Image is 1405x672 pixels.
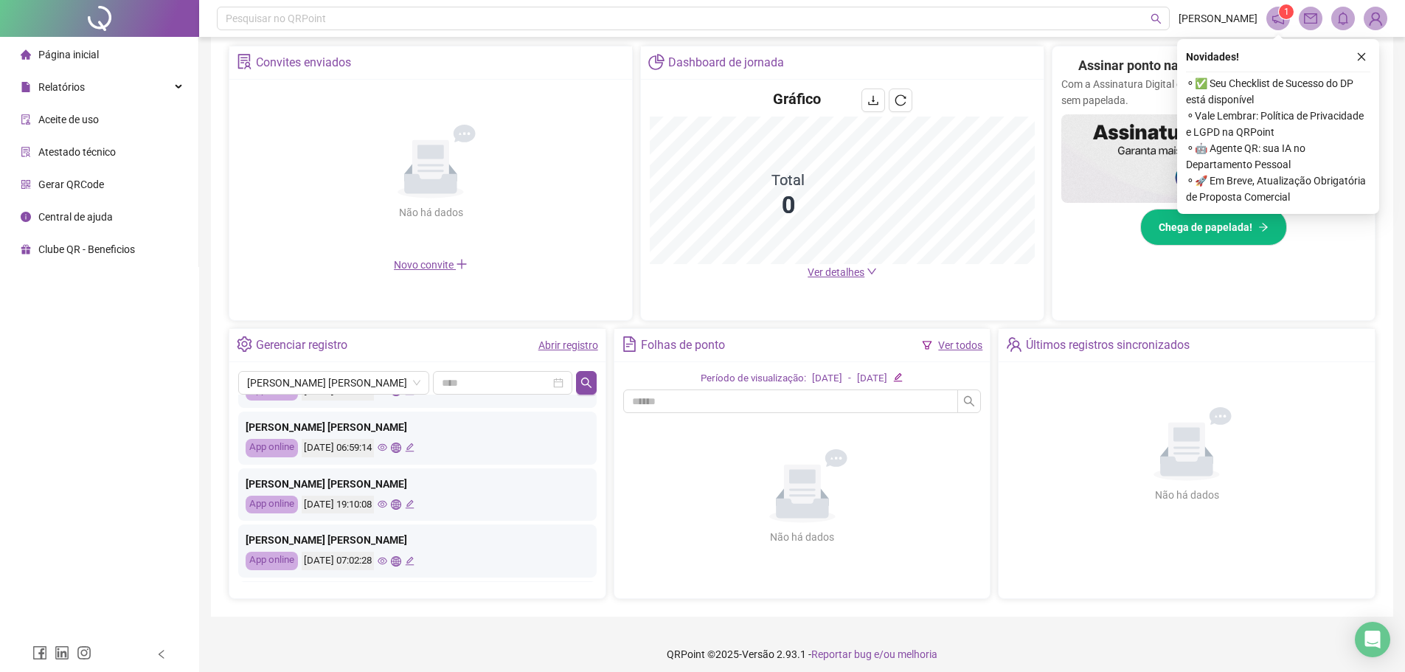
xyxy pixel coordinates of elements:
[1159,219,1252,235] span: Chega de papelada!
[302,439,374,457] div: [DATE] 06:59:14
[701,371,806,387] div: Período de visualização:
[21,49,31,60] span: home
[641,333,725,358] div: Folhas de ponto
[648,54,664,69] span: pie-chart
[963,395,975,407] span: search
[456,258,468,270] span: plus
[256,50,351,75] div: Convites enviados
[742,648,774,660] span: Versão
[21,82,31,92] span: file
[811,648,937,660] span: Reportar bug e/ou melhoria
[867,266,877,277] span: down
[848,371,851,387] div: -
[405,499,414,509] span: edit
[391,499,400,509] span: global
[246,552,298,570] div: App online
[38,211,113,223] span: Central de ajuda
[857,371,887,387] div: [DATE]
[55,645,69,660] span: linkedin
[1006,336,1021,352] span: team
[1119,487,1255,503] div: Não há dados
[1304,12,1317,25] span: mail
[21,179,31,190] span: qrcode
[21,212,31,222] span: info-circle
[867,94,879,106] span: download
[21,147,31,157] span: solution
[405,556,414,566] span: edit
[246,532,589,548] div: [PERSON_NAME] [PERSON_NAME]
[246,476,589,492] div: [PERSON_NAME] [PERSON_NAME]
[895,94,906,106] span: reload
[394,259,468,271] span: Novo convite
[1026,333,1190,358] div: Últimos registros sincronizados
[1279,4,1294,19] sup: 1
[1078,55,1349,76] h2: Assinar ponto na mão? Isso ficou no passado!
[893,373,903,382] span: edit
[246,419,589,435] div: [PERSON_NAME] [PERSON_NAME]
[38,114,99,125] span: Aceite de uso
[378,499,387,509] span: eye
[38,49,99,60] span: Página inicial
[38,243,135,255] span: Clube QR - Beneficios
[246,439,298,457] div: App online
[808,266,877,278] a: Ver detalhes down
[1258,222,1269,232] span: arrow-right
[1186,108,1370,140] span: ⚬ Vale Lembrar: Política de Privacidade e LGPD na QRPoint
[1061,114,1366,203] img: banner%2F02c71560-61a6-44d4-94b9-c8ab97240462.png
[622,336,637,352] span: file-text
[246,496,298,514] div: App online
[1151,13,1162,24] span: search
[580,377,592,389] span: search
[378,443,387,452] span: eye
[538,339,598,351] a: Abrir registro
[38,179,104,190] span: Gerar QRCode
[302,496,374,514] div: [DATE] 19:10:08
[302,552,374,570] div: [DATE] 07:02:28
[391,556,400,566] span: global
[1284,7,1289,17] span: 1
[668,50,784,75] div: Dashboard de jornada
[237,336,252,352] span: setting
[1061,76,1366,108] p: Com a Assinatura Digital da QR, sua gestão fica mais ágil, segura e sem papelada.
[735,529,870,545] div: Não há dados
[1179,10,1257,27] span: [PERSON_NAME]
[1186,173,1370,205] span: ⚬ 🚀 Em Breve, Atualização Obrigatória de Proposta Comercial
[256,333,347,358] div: Gerenciar registro
[1364,7,1387,30] img: 76687
[32,645,47,660] span: facebook
[247,372,420,394] span: MARIA KLAYRE ARAUJO DE SOUSA
[1272,12,1285,25] span: notification
[808,266,864,278] span: Ver detalhes
[1186,75,1370,108] span: ⚬ ✅ Seu Checklist de Sucesso do DP está disponível
[1186,49,1239,65] span: Novidades !
[938,339,982,351] a: Ver todos
[1140,209,1287,246] button: Chega de papelada!
[1186,140,1370,173] span: ⚬ 🤖 Agente QR: sua IA no Departamento Pessoal
[38,81,85,93] span: Relatórios
[1356,52,1367,62] span: close
[1355,622,1390,657] div: Open Intercom Messenger
[1336,12,1350,25] span: bell
[773,89,821,109] h4: Gráfico
[391,443,400,452] span: global
[405,443,414,452] span: edit
[922,340,932,350] span: filter
[21,244,31,254] span: gift
[812,371,842,387] div: [DATE]
[237,54,252,69] span: solution
[77,645,91,660] span: instagram
[378,556,387,566] span: eye
[156,649,167,659] span: left
[21,114,31,125] span: audit
[38,146,116,158] span: Atestado técnico
[363,204,499,221] div: Não há dados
